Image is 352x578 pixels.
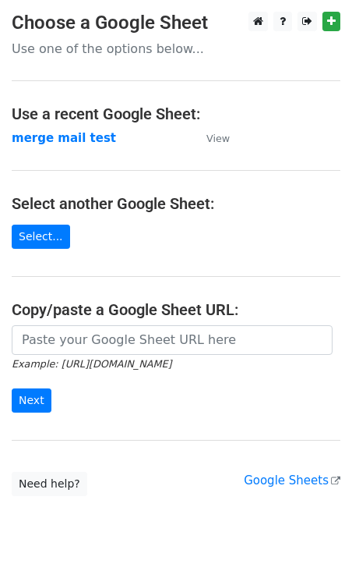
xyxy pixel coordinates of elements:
[12,194,340,213] h4: Select another Google Sheet:
[191,131,230,145] a: View
[12,131,116,145] a: merge mail test
[12,225,70,249] a: Select...
[12,358,171,370] small: Example: [URL][DOMAIN_NAME]
[244,473,340,488] a: Google Sheets
[12,472,87,496] a: Need help?
[12,12,340,34] h3: Choose a Google Sheet
[12,325,333,355] input: Paste your Google Sheet URL here
[274,503,352,578] iframe: Chat Widget
[12,41,340,57] p: Use one of the options below...
[206,133,230,144] small: View
[12,388,51,413] input: Next
[12,105,340,123] h4: Use a recent Google Sheet:
[12,300,340,319] h4: Copy/paste a Google Sheet URL:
